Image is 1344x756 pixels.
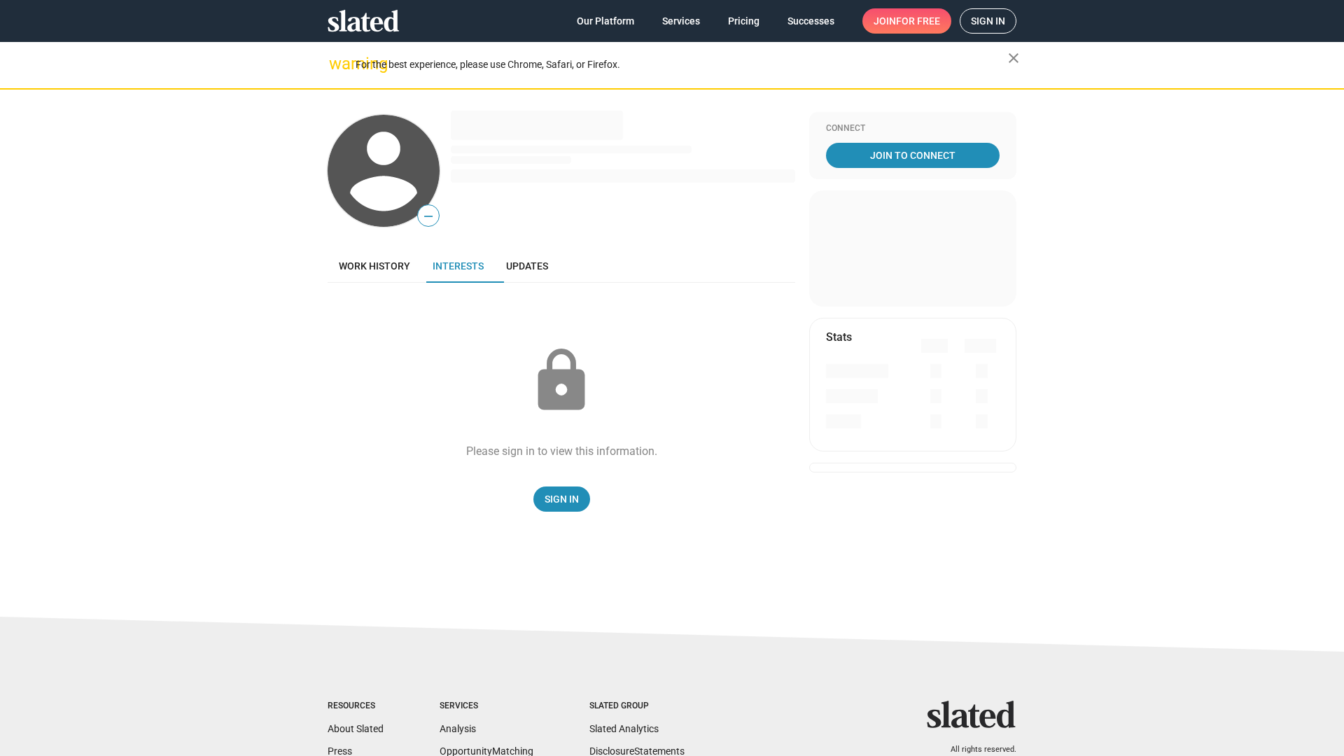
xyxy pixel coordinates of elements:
[566,8,645,34] a: Our Platform
[874,8,940,34] span: Join
[506,260,548,272] span: Updates
[418,207,439,225] span: —
[421,249,495,283] a: Interests
[339,260,410,272] span: Work history
[577,8,634,34] span: Our Platform
[545,486,579,512] span: Sign In
[896,8,940,34] span: for free
[826,123,1000,134] div: Connect
[440,701,533,712] div: Services
[960,8,1016,34] a: Sign in
[526,346,596,416] mat-icon: lock
[495,249,559,283] a: Updates
[1005,50,1022,66] mat-icon: close
[329,55,346,72] mat-icon: warning
[433,260,484,272] span: Interests
[589,701,685,712] div: Slated Group
[728,8,759,34] span: Pricing
[826,143,1000,168] a: Join To Connect
[356,55,1008,74] div: For the best experience, please use Chrome, Safari, or Firefox.
[971,9,1005,33] span: Sign in
[440,723,476,734] a: Analysis
[787,8,834,34] span: Successes
[328,723,384,734] a: About Slated
[829,143,997,168] span: Join To Connect
[328,249,421,283] a: Work history
[589,723,659,734] a: Slated Analytics
[717,8,771,34] a: Pricing
[862,8,951,34] a: Joinfor free
[466,444,657,458] div: Please sign in to view this information.
[826,330,852,344] mat-card-title: Stats
[662,8,700,34] span: Services
[533,486,590,512] a: Sign In
[328,701,384,712] div: Resources
[651,8,711,34] a: Services
[776,8,846,34] a: Successes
